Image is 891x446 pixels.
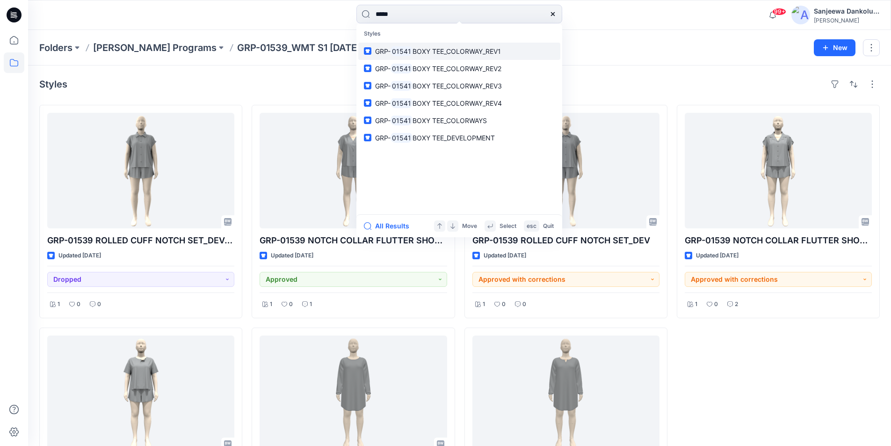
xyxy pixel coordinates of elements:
[391,80,413,91] mark: 01541
[358,95,560,112] a: GRP-01541BOXY TEE_COLORWAY_REV4
[375,134,391,142] span: GRP-
[413,134,495,142] span: BOXY TEE_DEVELOPMENT
[391,98,413,109] mark: 01541
[472,113,659,228] a: GRP-01539 ROLLED CUFF NOTCH SET_DEV
[47,113,234,228] a: GRP-01539 ROLLED CUFF NOTCH SET_DEV_REV02
[260,234,447,247] p: GRP-01539 NOTCH COLLAR FLUTTER SHORTY_DEV_REV1
[502,300,506,309] p: 0
[696,251,739,261] p: Updated [DATE]
[47,234,234,247] p: GRP-01539 ROLLED CUFF NOTCH SET_DEV_REV02
[413,65,501,73] span: BOXY TEE_COLORWAY_REV2
[358,77,560,95] a: GRP-01541BOXY TEE_COLORWAY_REV3
[695,300,697,309] p: 1
[814,39,855,56] button: New
[58,300,60,309] p: 1
[413,99,502,107] span: BOXY TEE_COLORWAY_REV4
[271,251,313,261] p: Updated [DATE]
[462,221,477,231] p: Move
[472,234,659,247] p: GRP-01539 ROLLED CUFF NOTCH SET_DEV
[260,113,447,228] a: GRP-01539 NOTCH COLLAR FLUTTER SHORTY_DEV_REV1
[270,300,272,309] p: 1
[391,63,413,74] mark: 01541
[77,300,80,309] p: 0
[391,115,413,126] mark: 01541
[93,41,217,54] a: [PERSON_NAME] Programs
[39,79,67,90] h4: Styles
[375,99,391,107] span: GRP-
[391,46,413,57] mark: 01541
[375,117,391,124] span: GRP-
[237,41,493,54] p: GRP-01539_WMT S1 [DATE]_Lic V-Day Notch + Sleepshirt
[814,17,879,24] div: [PERSON_NAME]
[543,221,554,231] p: Quit
[413,47,501,55] span: BOXY TEE_COLORWAY_REV1
[358,129,560,146] a: GRP-01541BOXY TEE_DEVELOPMENT
[39,41,72,54] a: Folders
[484,251,526,261] p: Updated [DATE]
[358,43,560,60] a: GRP-01541BOXY TEE_COLORWAY_REV1
[375,82,391,90] span: GRP-
[714,300,718,309] p: 0
[413,82,502,90] span: BOXY TEE_COLORWAY_REV3
[772,8,786,15] span: 99+
[483,300,485,309] p: 1
[522,300,526,309] p: 0
[375,65,391,73] span: GRP-
[358,25,560,43] p: Styles
[814,6,879,17] div: Sanjeewa Dankoluwage
[97,300,101,309] p: 0
[364,220,415,232] button: All Results
[413,117,487,124] span: BOXY TEE_COLORWAYS
[685,113,872,228] a: GRP-01539 NOTCH COLLAR FLUTTER SHORTY_DEV
[375,47,391,55] span: GRP-
[735,300,738,309] p: 2
[310,300,312,309] p: 1
[58,251,101,261] p: Updated [DATE]
[500,221,516,231] p: Select
[791,6,810,24] img: avatar
[289,300,293,309] p: 0
[391,132,413,143] mark: 01541
[685,234,872,247] p: GRP-01539 NOTCH COLLAR FLUTTER SHORTY_DEV
[358,60,560,77] a: GRP-01541BOXY TEE_COLORWAY_REV2
[527,221,536,231] p: esc
[358,112,560,129] a: GRP-01541BOXY TEE_COLORWAYS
